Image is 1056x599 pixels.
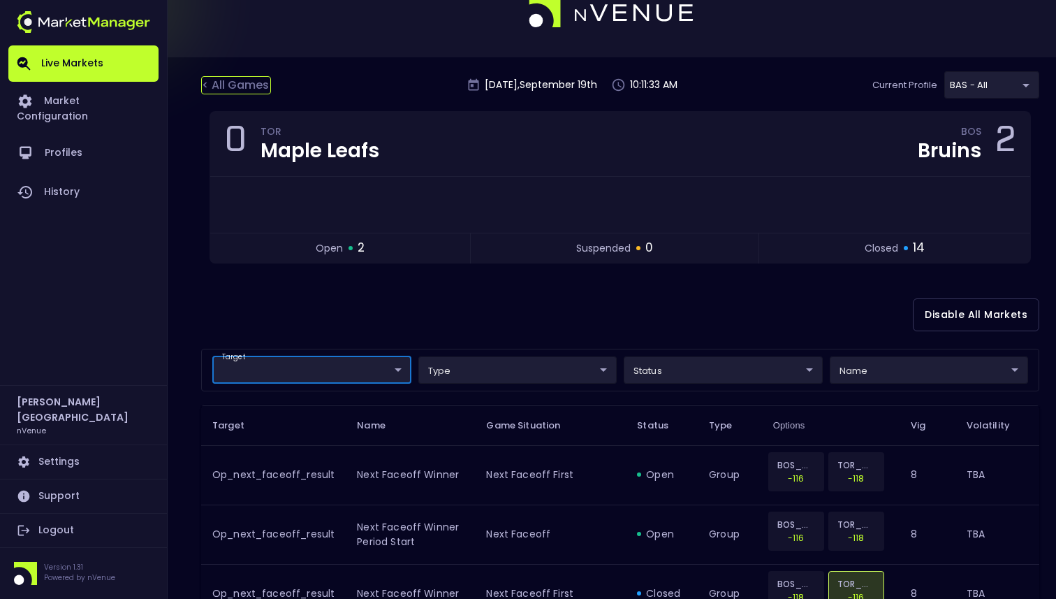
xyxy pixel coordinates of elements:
span: closed [865,241,898,256]
div: Bruins [918,141,981,161]
th: Options [762,405,900,445]
h2: [PERSON_NAME] [GEOGRAPHIC_DATA] [17,394,150,425]
p: -118 [837,531,875,544]
a: Live Markets [8,45,159,82]
div: Maple Leafs [261,141,379,161]
img: logo [17,11,150,33]
td: Next Faceoff First [475,445,626,505]
span: Vig [911,419,944,432]
span: Status [637,419,687,432]
td: op_next_faceoff_result [201,505,346,564]
span: 2 [358,239,365,257]
p: BOS_WIN [777,577,815,591]
span: Name [357,419,404,432]
div: target [212,356,411,384]
span: Game Situation [486,419,578,432]
div: < All Games [201,76,271,94]
td: op_next_faceoff_result [201,445,346,505]
td: Next Faceoff Winner Period Start [346,505,475,564]
td: Next Faceoff Winner [346,445,475,505]
span: 0 [645,239,653,257]
p: Version 1.31 [44,562,115,572]
td: group [698,505,762,564]
a: Support [8,479,159,513]
span: Type [709,419,751,432]
p: Powered by nVenue [44,572,115,583]
p: TOR_WIN [837,459,875,472]
div: target [418,356,617,384]
p: -118 [837,472,875,485]
td: Next Faceoff [475,505,626,564]
h3: nVenue [17,425,46,435]
div: 0 [224,123,247,165]
p: Current Profile [872,78,937,92]
p: 10:11:33 AM [630,78,677,92]
div: target [830,356,1029,384]
span: suspended [576,241,631,256]
div: target [624,356,823,384]
span: open [316,241,343,256]
a: Profiles [8,133,159,173]
div: open [637,527,687,541]
div: TOR [261,128,379,139]
p: TOR_WIN [837,577,875,591]
a: Settings [8,445,159,479]
p: BOS_WIN [777,518,815,531]
p: BOS_WIN [777,459,815,472]
div: Version 1.31Powered by nVenue [8,562,159,585]
td: TBA [955,445,1039,505]
span: Target [212,419,263,432]
td: TBA [955,505,1039,564]
span: 14 [913,239,925,257]
td: 8 [900,505,955,564]
a: History [8,173,159,212]
p: -116 [777,531,815,544]
a: Logout [8,514,159,547]
td: 8 [900,445,955,505]
a: Market Configuration [8,82,159,133]
div: BOS [961,128,981,139]
p: TOR_WIN [837,518,875,531]
span: Volatility [967,419,1028,432]
p: [DATE] , September 19 th [485,78,597,92]
p: -116 [777,472,815,485]
div: open [637,468,687,482]
button: Disable All Markets [913,298,1039,331]
div: 2 [995,123,1016,165]
div: target [944,71,1039,99]
td: group [698,445,762,505]
label: target [222,352,245,362]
